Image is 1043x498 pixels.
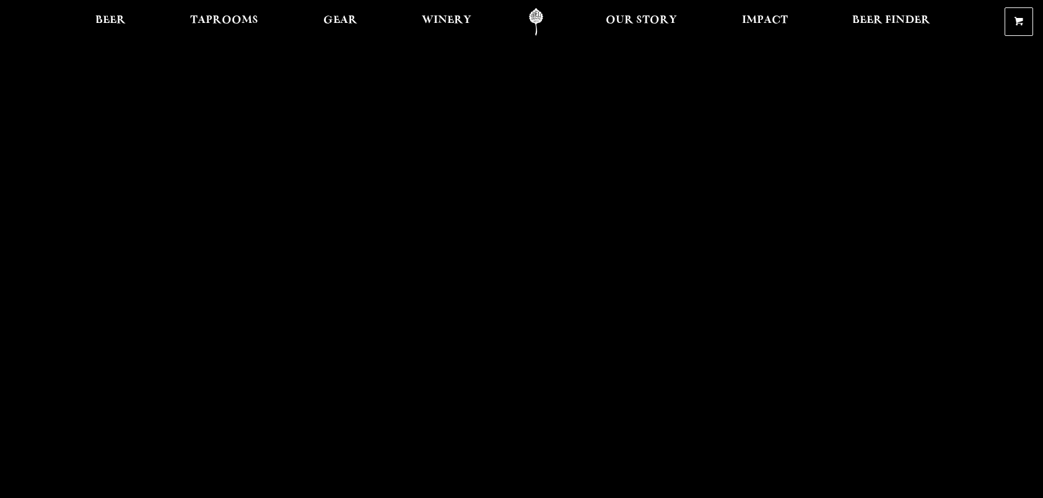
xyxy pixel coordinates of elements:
[95,15,126,25] span: Beer
[852,15,930,25] span: Beer Finder
[844,8,938,36] a: Beer Finder
[87,8,134,36] a: Beer
[742,15,788,25] span: Impact
[598,8,685,36] a: Our Story
[606,15,677,25] span: Our Story
[734,8,796,36] a: Impact
[414,8,479,36] a: Winery
[182,8,266,36] a: Taprooms
[513,8,559,36] a: Odell Home
[323,15,357,25] span: Gear
[315,8,365,36] a: Gear
[422,15,471,25] span: Winery
[190,15,258,25] span: Taprooms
